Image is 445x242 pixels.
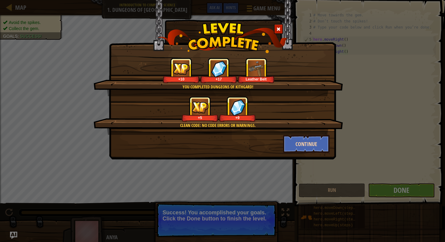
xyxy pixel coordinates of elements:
img: level_complete.png [158,22,288,53]
img: reward_icon_gems.png [211,60,227,77]
img: reward_icon_xp.png [173,63,190,75]
img: reward_icon_gems.png [230,99,246,116]
button: Continue [283,135,330,153]
div: You completed Dungeons of Kithgard! [122,84,313,90]
img: portrait.png [248,60,265,77]
div: +9 [220,115,255,120]
img: reward_icon_xp.png [192,101,209,113]
div: Leather Belt [239,77,273,81]
div: Clean code: no code errors or warnings. [122,122,313,128]
div: +10 [164,77,198,81]
div: +5 [183,115,217,120]
div: +17 [202,77,236,81]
